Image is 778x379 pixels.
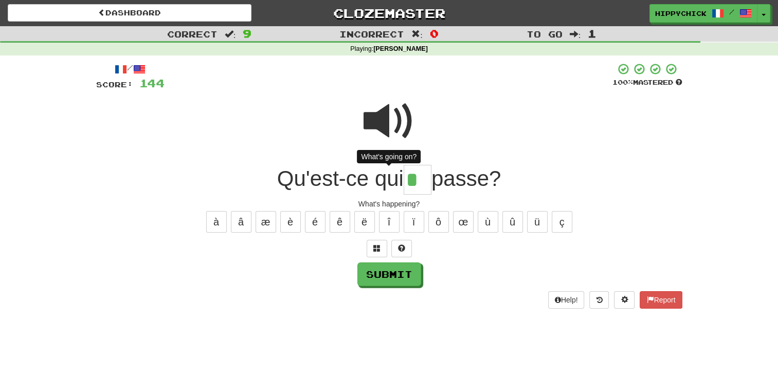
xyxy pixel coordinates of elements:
button: û [502,211,523,233]
button: é [305,211,325,233]
button: è [280,211,301,233]
button: ù [478,211,498,233]
span: Score: [96,80,133,89]
span: 144 [139,77,165,89]
button: î [379,211,400,233]
strong: [PERSON_NAME] [373,45,428,52]
span: passe? [431,166,501,191]
div: Mastered [612,78,682,87]
button: Switch sentence to multiple choice alt+p [367,240,387,257]
button: Help! [548,291,585,309]
button: ç [552,211,572,233]
span: 9 [243,27,251,40]
span: : [225,30,236,39]
button: Report [640,291,682,309]
div: / [96,63,165,75]
button: œ [453,211,474,233]
button: Round history (alt+y) [589,291,609,309]
button: ô [428,211,449,233]
button: ï [404,211,424,233]
a: HippyChick / [649,4,757,23]
button: Single letter hint - you only get 1 per sentence and score half the points! alt+h [391,240,412,257]
span: Correct [167,29,218,39]
span: To go [527,29,563,39]
span: 0 [430,27,439,40]
span: HippyChick [655,9,707,18]
span: 100 % [612,78,633,86]
div: What's going on? [357,150,421,163]
span: 1 [588,27,596,40]
span: / [729,8,734,15]
span: : [411,30,423,39]
span: Qu'est-ce qui [277,166,404,191]
a: Dashboard [8,4,251,22]
button: ü [527,211,548,233]
a: Clozemaster [267,4,511,22]
button: â [231,211,251,233]
span: Incorrect [339,29,404,39]
button: æ [256,211,276,233]
button: ê [330,211,350,233]
span: : [570,30,581,39]
div: What's happening? [96,199,682,209]
button: ë [354,211,375,233]
button: à [206,211,227,233]
button: Submit [357,262,421,286]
